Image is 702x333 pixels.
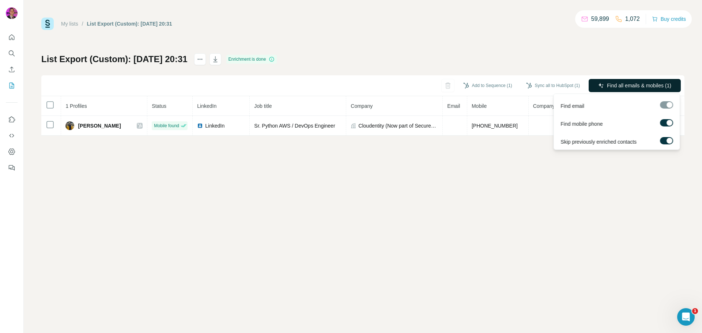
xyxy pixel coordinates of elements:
span: [PERSON_NAME] [78,122,121,129]
img: Avatar [65,121,74,130]
button: actions [194,53,206,65]
button: Quick start [6,31,18,44]
span: Company website [533,103,574,109]
p: 1,072 [625,15,640,23]
button: Search [6,47,18,60]
button: Sync all to HubSpot (1) [521,80,585,91]
span: Company [351,103,373,109]
span: Find all emails & mobiles (1) [607,82,671,89]
p: 59,899 [591,15,609,23]
span: Job title [254,103,272,109]
span: LinkedIn [205,122,224,129]
span: Status [152,103,166,109]
h1: List Export (Custom): [DATE] 20:31 [41,53,188,65]
li: / [82,20,83,27]
button: Add to Sequence (1) [458,80,517,91]
button: Buy credits [652,14,686,24]
span: Find mobile phone [561,120,603,128]
img: Avatar [6,7,18,19]
iframe: Intercom live chat [677,308,695,326]
span: 1 [692,308,698,314]
div: Enrichment is done [226,55,277,64]
span: Cloudentity (Now part of SecureAuth) [358,122,438,129]
button: Dashboard [6,145,18,158]
span: Mobile found [154,122,179,129]
span: LinkedIn [197,103,216,109]
button: My lists [6,79,18,92]
span: Sr. Python AWS / DevOps Engineer [254,123,335,129]
img: Surfe Logo [41,18,54,30]
button: Feedback [6,161,18,174]
span: [PHONE_NUMBER] [472,123,518,129]
span: Mobile [472,103,487,109]
span: 1 Profiles [65,103,87,109]
img: LinkedIn logo [197,123,203,129]
span: Skip previously enriched contacts [561,138,637,145]
button: Enrich CSV [6,63,18,76]
button: Use Surfe on LinkedIn [6,113,18,126]
a: My lists [61,21,78,27]
button: Use Surfe API [6,129,18,142]
span: Find email [561,102,584,110]
span: Email [447,103,460,109]
button: Find all emails & mobiles (1) [589,79,681,92]
div: List Export (Custom): [DATE] 20:31 [87,20,172,27]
